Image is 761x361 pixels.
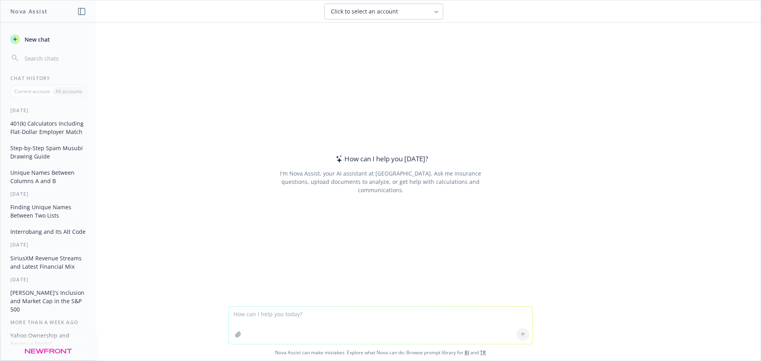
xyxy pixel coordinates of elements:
div: [DATE] [1,107,96,114]
div: How can I help you [DATE]? [333,154,428,164]
div: [DATE] [1,241,96,248]
span: Nova Assist can make mistakes. Explore what Nova can do: Browse prompt library for and [4,344,757,361]
h1: Nova Assist [10,7,48,15]
a: TR [480,349,486,356]
button: Step-by-Step Spam Musubi Drawing Guide [7,141,89,163]
button: Interrobang and Its Alt Code [7,225,89,238]
span: Click to select an account [331,8,398,15]
div: I'm Nova Assist, your AI assistant at [GEOGRAPHIC_DATA]. Ask me insurance questions, upload docum... [269,169,492,194]
input: Search chats [23,53,86,64]
div: More than a week ago [1,319,96,326]
button: SiriusXM Revenue Streams and Latest Financial Mix [7,252,89,273]
div: [DATE] [1,191,96,197]
button: Finding Unique Names Between Two Lists [7,201,89,222]
button: 401(k) Calculators Including Flat-Dollar Employer Match [7,117,89,138]
button: Unique Names Between Columns A and B [7,166,89,187]
div: Chat History [1,75,96,82]
button: Click to select an account [324,4,443,19]
button: [PERSON_NAME]'s Inclusion and Market Cap in the S&P 500 [7,286,89,316]
a: BI [465,349,469,356]
div: [DATE] [1,276,96,283]
button: New chat [7,32,89,46]
p: Current account [14,88,50,95]
p: All accounts [55,88,82,95]
span: New chat [23,35,50,44]
button: Yahoo Ownership and Revenue Model [7,329,89,350]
